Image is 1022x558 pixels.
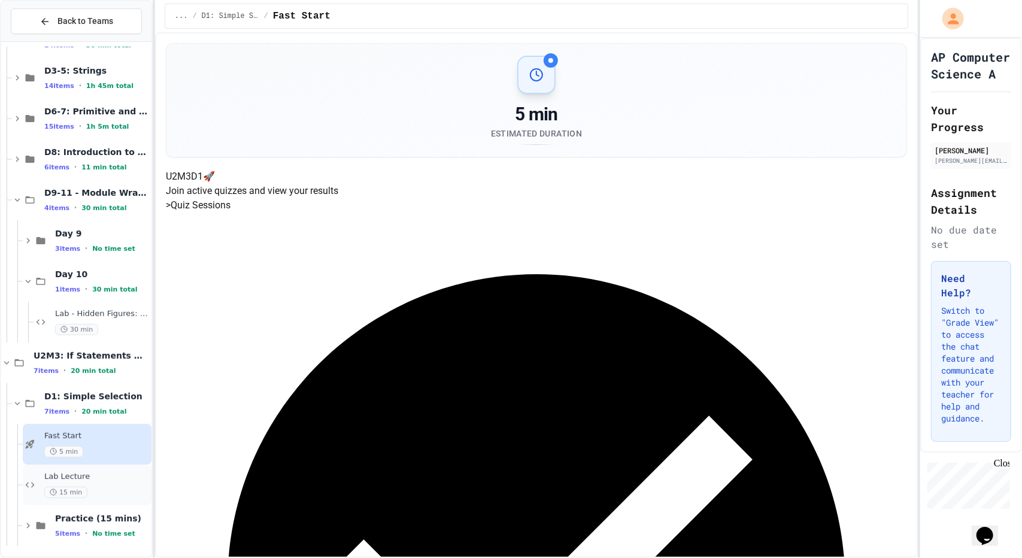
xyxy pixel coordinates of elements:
h2: Your Progress [931,102,1011,135]
span: 30 min total [81,204,126,212]
span: Practice (15 mins) [55,513,149,524]
span: No time set [92,530,135,538]
span: D3-5: Strings [44,65,149,76]
h1: AP Computer Science A [931,48,1011,82]
span: D8: Introduction to Algorithms [44,147,149,157]
span: 7 items [44,408,69,416]
span: D6-7: Primitive and Object Types [44,106,149,117]
span: 30 min total [92,286,137,293]
span: • [79,81,81,90]
span: 4 items [44,204,69,212]
div: Estimated Duration [491,128,582,139]
span: D1: Simple Selection [44,391,149,402]
div: 5 min [491,104,582,125]
div: No due date set [931,223,1011,251]
span: 5 min [44,446,83,457]
span: 1h 45m total [86,82,134,90]
span: • [85,529,87,538]
span: 7 items [34,367,59,375]
span: 1h 5m total [86,123,129,131]
h5: > Quiz Sessions [166,198,907,213]
p: Switch to "Grade View" to access the chat feature and communicate with your teacher for help and ... [941,305,1001,424]
button: Back to Teams [11,8,142,34]
span: 11 min total [81,163,126,171]
span: • [63,366,66,375]
span: 3 items [55,245,80,253]
span: 30 min [55,324,98,335]
span: Day 10 [55,269,149,280]
div: [PERSON_NAME][EMAIL_ADDRESS][PERSON_NAME][DOMAIN_NAME] [935,156,1008,165]
span: • [74,203,77,213]
h3: Need Help? [941,271,1001,300]
span: Fast Start [44,431,149,441]
span: 20 min total [81,408,126,416]
span: D9-11 - Module Wrap Up [44,187,149,198]
span: 20 min total [71,367,116,375]
iframe: chat widget [972,510,1010,546]
span: / [264,11,268,21]
span: • [85,244,87,253]
span: 14 items [44,82,74,90]
div: [PERSON_NAME] [935,145,1008,156]
h4: U2M3D1 🚀 [166,169,907,184]
span: • [85,284,87,294]
span: 5 items [55,530,80,538]
div: Chat with us now!Close [5,5,83,76]
h2: Assignment Details [931,184,1011,218]
span: 15 items [44,123,74,131]
span: / [192,11,196,21]
span: 15 min [44,487,87,498]
span: • [74,407,77,416]
span: ... [175,11,188,21]
span: • [79,122,81,131]
span: D1: Simple Selection [202,11,259,21]
span: • [74,162,77,172]
span: Lab - Hidden Figures: Orbital Velocity Calculator [55,309,149,319]
span: No time set [92,245,135,253]
p: Join active quizzes and view your results [166,184,907,198]
span: Back to Teams [57,15,113,28]
div: My Account [930,5,967,32]
span: Fast Start [273,9,330,23]
span: U2M3: If Statements & Control Flow [34,350,149,361]
span: Lab Lecture [44,472,149,482]
span: Day 9 [55,228,149,239]
span: 6 items [44,163,69,171]
span: 1 items [55,286,80,293]
iframe: chat widget [923,458,1010,509]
